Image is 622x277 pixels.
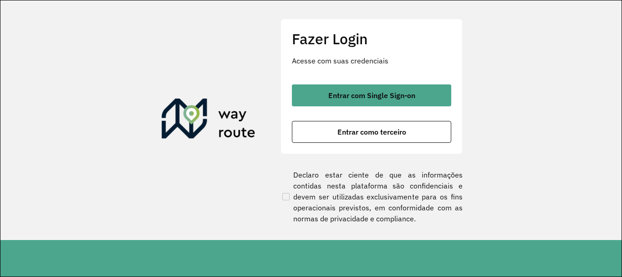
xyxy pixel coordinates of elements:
button: button [292,121,451,143]
h2: Fazer Login [292,30,451,47]
p: Acesse com suas credenciais [292,55,451,66]
label: Declaro estar ciente de que as informações contidas nesta plataforma são confidenciais e devem se... [280,169,463,224]
img: Roteirizador AmbevTech [162,99,255,142]
button: button [292,84,451,106]
span: Entrar com Single Sign-on [328,92,415,99]
span: Entrar como terceiro [337,128,406,136]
